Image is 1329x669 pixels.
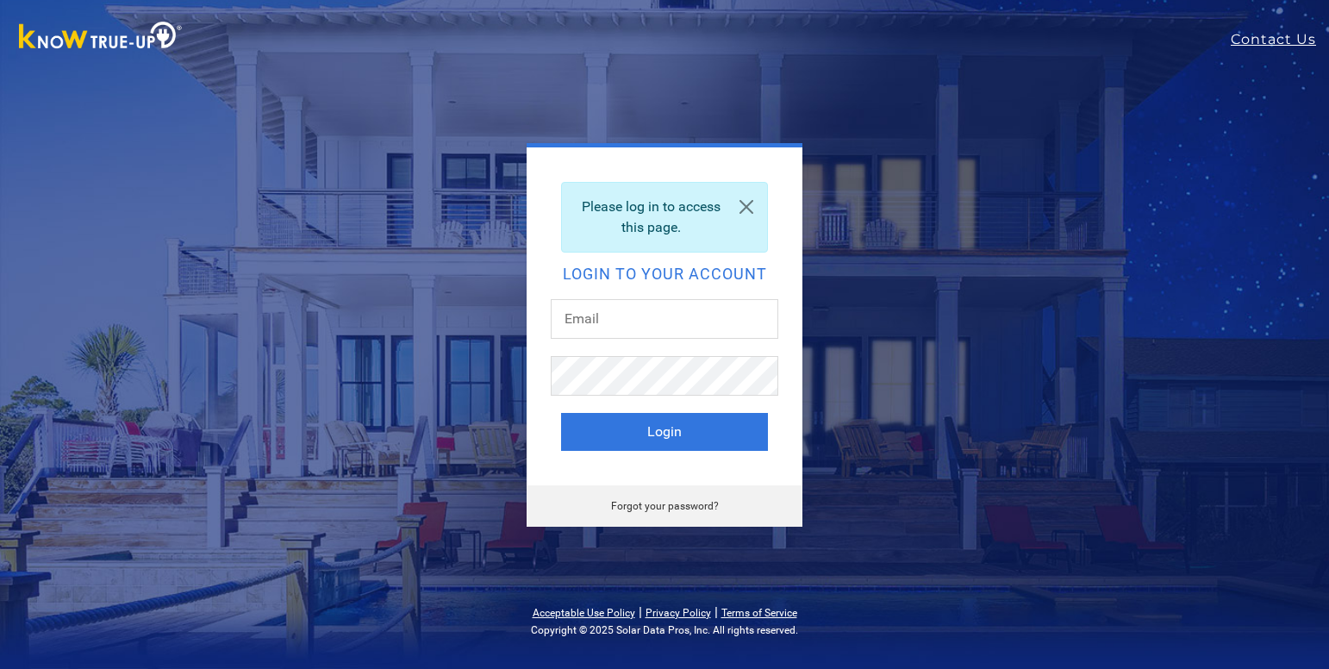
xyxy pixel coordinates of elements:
[561,182,768,253] div: Please log in to access this page.
[721,607,797,619] a: Terms of Service
[561,413,768,451] button: Login
[714,603,718,620] span: |
[726,183,767,231] a: Close
[646,607,711,619] a: Privacy Policy
[611,500,719,512] a: Forgot your password?
[533,607,635,619] a: Acceptable Use Policy
[561,266,768,282] h2: Login to your account
[1231,29,1329,50] a: Contact Us
[10,18,191,57] img: Know True-Up
[551,299,778,339] input: Email
[639,603,642,620] span: |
